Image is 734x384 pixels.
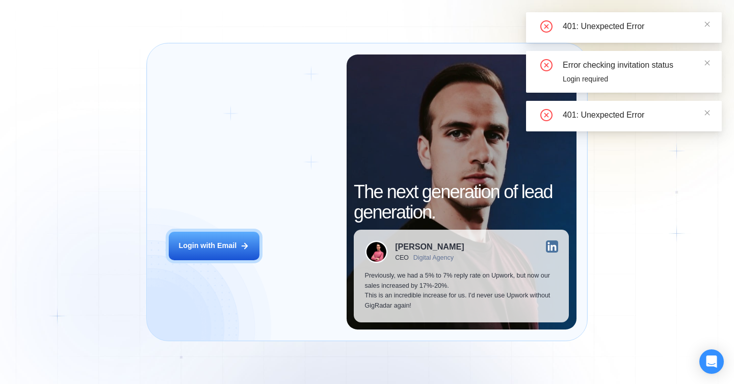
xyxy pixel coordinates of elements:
div: 401: Unexpected Error [563,20,710,33]
span: close-circle [540,20,553,33]
div: Error checking invitation status [563,59,710,71]
h2: The next generation of lead generation. [354,182,569,222]
div: 401: Unexpected Error [563,109,710,121]
div: Digital Agency [413,254,454,261]
div: Login with Email [178,241,237,251]
span: close [704,21,711,28]
span: close [704,60,711,66]
span: close-circle [540,59,553,71]
div: Open Intercom Messenger [699,349,724,374]
div: Login required [563,73,710,85]
div: [PERSON_NAME] [395,242,464,251]
span: close [704,109,711,116]
p: Previously, we had a 5% to 7% reply rate on Upwork, but now our sales increased by 17%-20%. This ... [365,271,558,311]
div: CEO [395,254,409,261]
button: Login with Email [169,232,259,260]
span: close-circle [540,109,553,121]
